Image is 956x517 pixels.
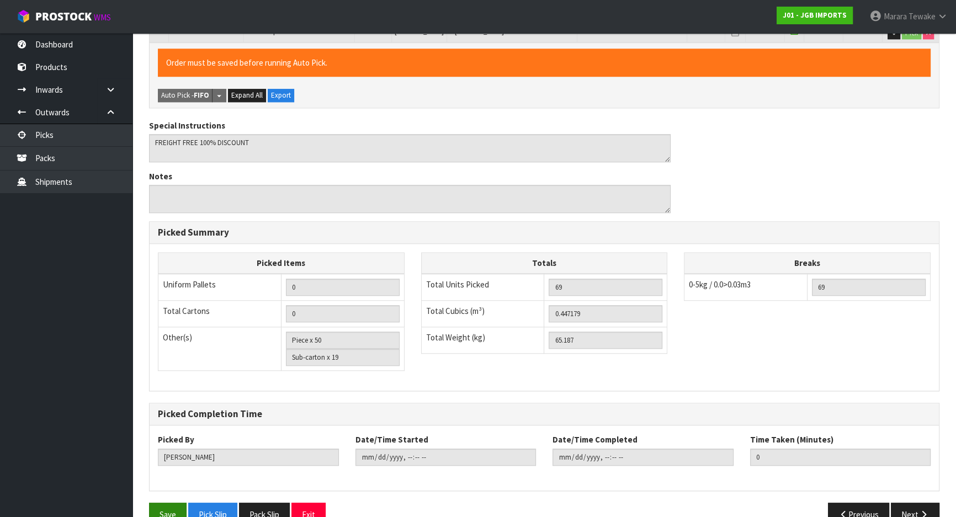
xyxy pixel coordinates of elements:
th: Picked Items [158,253,405,274]
span: JGB4908 [172,26,196,36]
strong: FIFO [194,90,209,100]
span: Marara [884,11,907,22]
th: Totals [421,253,667,274]
th: Breaks [684,253,931,274]
button: Expand All [228,89,266,102]
span: Duck w Spade [247,26,288,36]
td: Total Weight (kg) [421,327,544,354]
label: Special Instructions [149,120,225,131]
td: Total Cubics (m³) [421,301,544,327]
h3: Picked Completion Time [158,409,931,419]
small: WMS [94,12,111,23]
span: 1 [MEDICAL_DATA] [450,26,504,36]
label: Picked By [158,434,194,445]
label: Notes [149,170,172,182]
button: Export [268,89,294,102]
td: Other(s) [158,327,282,371]
td: Uniform Pallets [158,274,282,301]
input: Time Taken [750,449,931,466]
span: 1 [358,26,361,36]
button: Auto Pick -FIFO [158,89,213,102]
span: 1 [846,26,849,36]
span: Tewake [909,11,936,22]
img: cube-alt.png [17,9,30,23]
label: Time Taken (Minutes) [750,434,833,445]
label: Date/Time Started [355,434,428,445]
label: Date/Time Completed [553,434,638,445]
td: Total Units Picked [421,274,544,301]
a: J01 - JGB IMPORTS [777,7,853,24]
div: Order must be saved before running Auto Pick. [158,49,931,77]
span: 40 [156,26,162,36]
strong: J01 - JGB IMPORTS [783,10,847,20]
input: OUTERS TOTAL = CTN [286,305,400,322]
input: UNIFORM P LINES [286,279,400,296]
span: 03-06-3-C [748,26,776,36]
input: Picked By [158,449,339,466]
span: Expand All [231,90,263,100]
span: 0-5kg / 0.0>0.03m3 [689,279,751,290]
h3: Picked Summary [158,227,931,238]
span: ProStock [35,9,92,24]
span: [MEDICAL_DATA] [395,26,444,36]
span: 0 [807,26,810,36]
td: Total Cartons [158,301,282,327]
